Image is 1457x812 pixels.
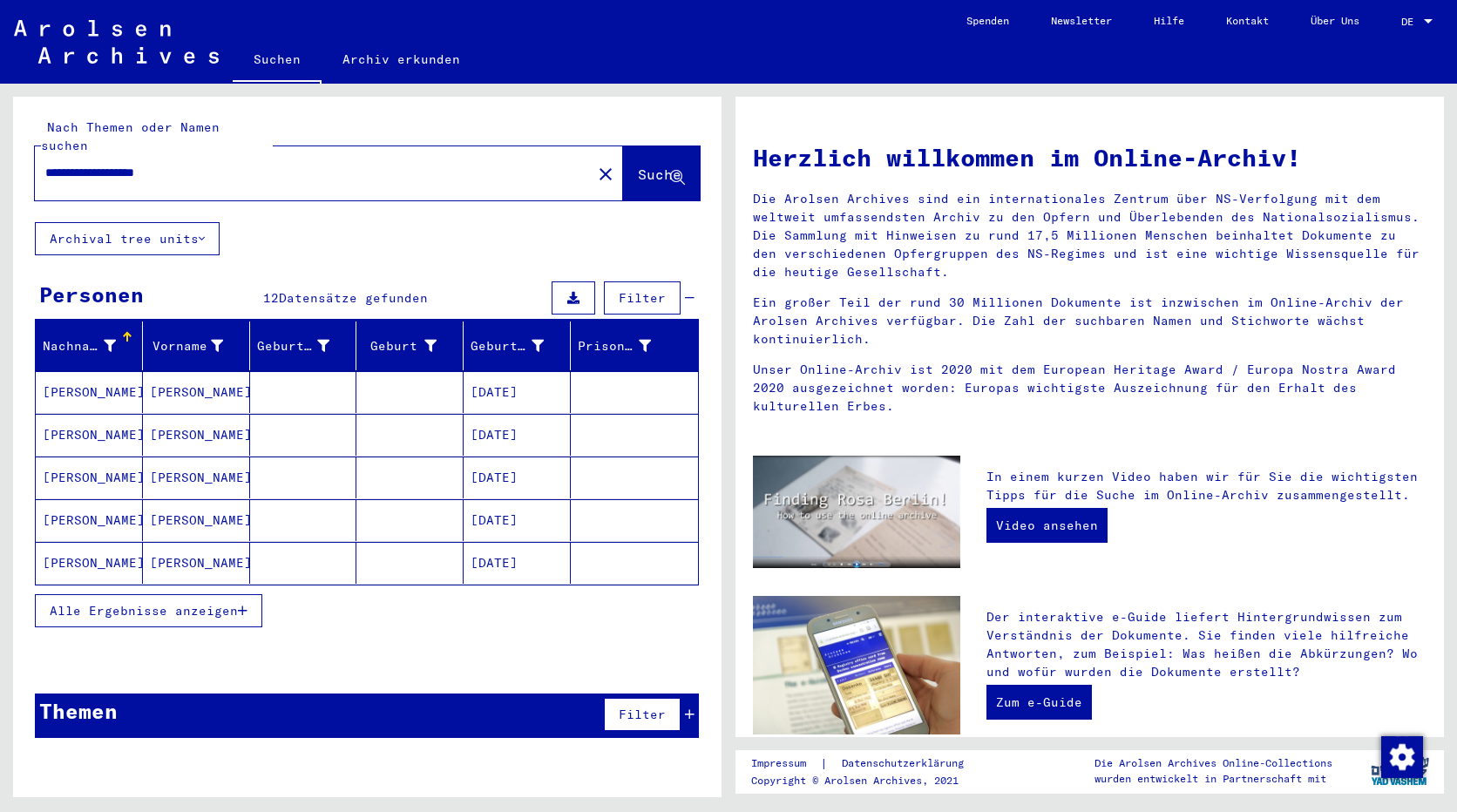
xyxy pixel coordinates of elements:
[471,332,570,360] div: Geburtsdatum
[751,754,820,773] a: Impressum
[471,337,544,355] div: Geburtsdatum
[986,608,1427,681] p: Der interaktive e-Guide liefert Hintergrundwissen zum Verständnis der Dokumente. Sie finden viele...
[604,698,681,731] button: Filter
[143,321,250,370] mat-header-cell: Vorname
[250,321,357,370] mat-header-cell: Geburtsname
[751,773,985,788] p: Copyright © Arolsen Archives, 2021
[753,456,960,568] img: video.jpg
[464,414,571,456] mat-cell: [DATE]
[464,321,571,370] mat-header-cell: Geburtsdatum
[43,337,116,355] div: Nachname
[143,542,250,584] mat-cell: [PERSON_NAME]
[43,332,142,360] div: Nachname
[1094,771,1332,787] p: wurden entwickelt in Partnerschaft mit
[753,190,1427,281] p: Die Arolsen Archives sind ein internationales Zentrum über NS-Verfolgung mit dem weltweit umfasse...
[595,164,616,185] mat-icon: close
[14,20,219,64] img: Arolsen_neg.svg
[36,499,143,541] mat-cell: [PERSON_NAME]
[619,290,666,306] span: Filter
[150,332,249,360] div: Vorname
[36,321,143,370] mat-header-cell: Nachname
[143,499,250,541] mat-cell: [PERSON_NAME]
[263,290,279,306] span: 12
[751,754,985,773] div: |
[143,414,250,456] mat-cell: [PERSON_NAME]
[464,542,571,584] mat-cell: [DATE]
[143,371,250,413] mat-cell: [PERSON_NAME]
[39,279,144,310] div: Personen
[322,38,481,80] a: Archiv erkunden
[604,281,681,315] button: Filter
[619,707,666,722] span: Filter
[257,337,330,355] div: Geburtsname
[986,685,1092,720] a: Zum e-Guide
[753,596,960,734] img: eguide.jpg
[753,361,1427,416] p: Unser Online-Archiv ist 2020 mit dem European Heritage Award / Europa Nostra Award 2020 ausgezeic...
[363,337,437,355] div: Geburt‏
[233,38,322,84] a: Suchen
[828,754,985,773] a: Datenschutzerklärung
[50,603,238,619] span: Alle Ergebnisse anzeigen
[35,594,262,627] button: Alle Ergebnisse anzeigen
[571,321,698,370] mat-header-cell: Prisoner #
[464,499,571,541] mat-cell: [DATE]
[464,457,571,498] mat-cell: [DATE]
[363,332,463,360] div: Geburt‏
[36,371,143,413] mat-cell: [PERSON_NAME]
[464,371,571,413] mat-cell: [DATE]
[356,321,464,370] mat-header-cell: Geburt‏
[986,508,1108,543] a: Video ansehen
[1094,755,1332,771] p: Die Arolsen Archives Online-Collections
[41,119,220,153] mat-label: Nach Themen oder Namen suchen
[279,290,428,306] span: Datensätze gefunden
[753,139,1427,176] h1: Herzlich willkommen im Online-Archiv!
[753,294,1427,348] p: Ein großer Teil der rund 30 Millionen Dokumente ist inzwischen im Online-Archiv der Arolsen Archi...
[638,166,681,183] span: Suche
[986,468,1427,504] p: In einem kurzen Video haben wir für Sie die wichtigsten Tipps für die Suche im Online-Archiv zusa...
[36,414,143,456] mat-cell: [PERSON_NAME]
[1367,749,1433,793] img: yv_logo.png
[1380,735,1422,777] div: Zustimmung ändern
[35,222,220,255] button: Archival tree units
[588,156,623,191] button: Clear
[257,332,356,360] div: Geburtsname
[1401,16,1420,28] span: DE
[39,695,118,727] div: Themen
[623,146,700,200] button: Suche
[1381,736,1423,778] img: Zustimmung ändern
[36,457,143,498] mat-cell: [PERSON_NAME]
[150,337,223,355] div: Vorname
[578,332,677,360] div: Prisoner #
[143,457,250,498] mat-cell: [PERSON_NAME]
[36,542,143,584] mat-cell: [PERSON_NAME]
[578,337,651,355] div: Prisoner #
